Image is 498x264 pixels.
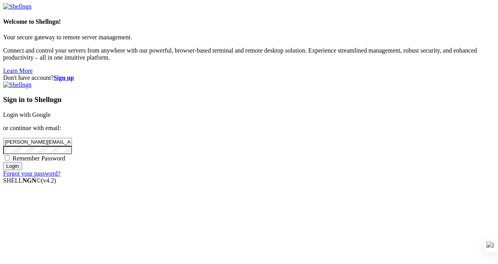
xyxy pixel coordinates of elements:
span: SHELL © [3,177,56,184]
span: 4.2.0 [41,177,56,184]
h4: Welcome to Shellngn! [3,18,495,25]
a: Login with Google [3,111,51,118]
b: NGN [23,177,37,184]
input: Remember Password [5,155,10,160]
img: Shellngn [3,81,32,88]
p: Your secure gateway to remote server management. [3,34,495,41]
a: Forgot your password? [3,170,60,177]
p: or continue with email: [3,125,495,132]
input: Login [3,162,22,170]
input: Email address [3,138,72,146]
h3: Sign in to Shellngn [3,95,495,104]
a: Learn More [3,67,33,74]
img: Shellngn [3,3,32,10]
p: Connect and control your servers from anywhere with our powerful, browser-based terminal and remo... [3,47,495,61]
span: Remember Password [12,155,65,162]
div: Don't have account? [3,74,495,81]
a: Sign up [54,74,74,81]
